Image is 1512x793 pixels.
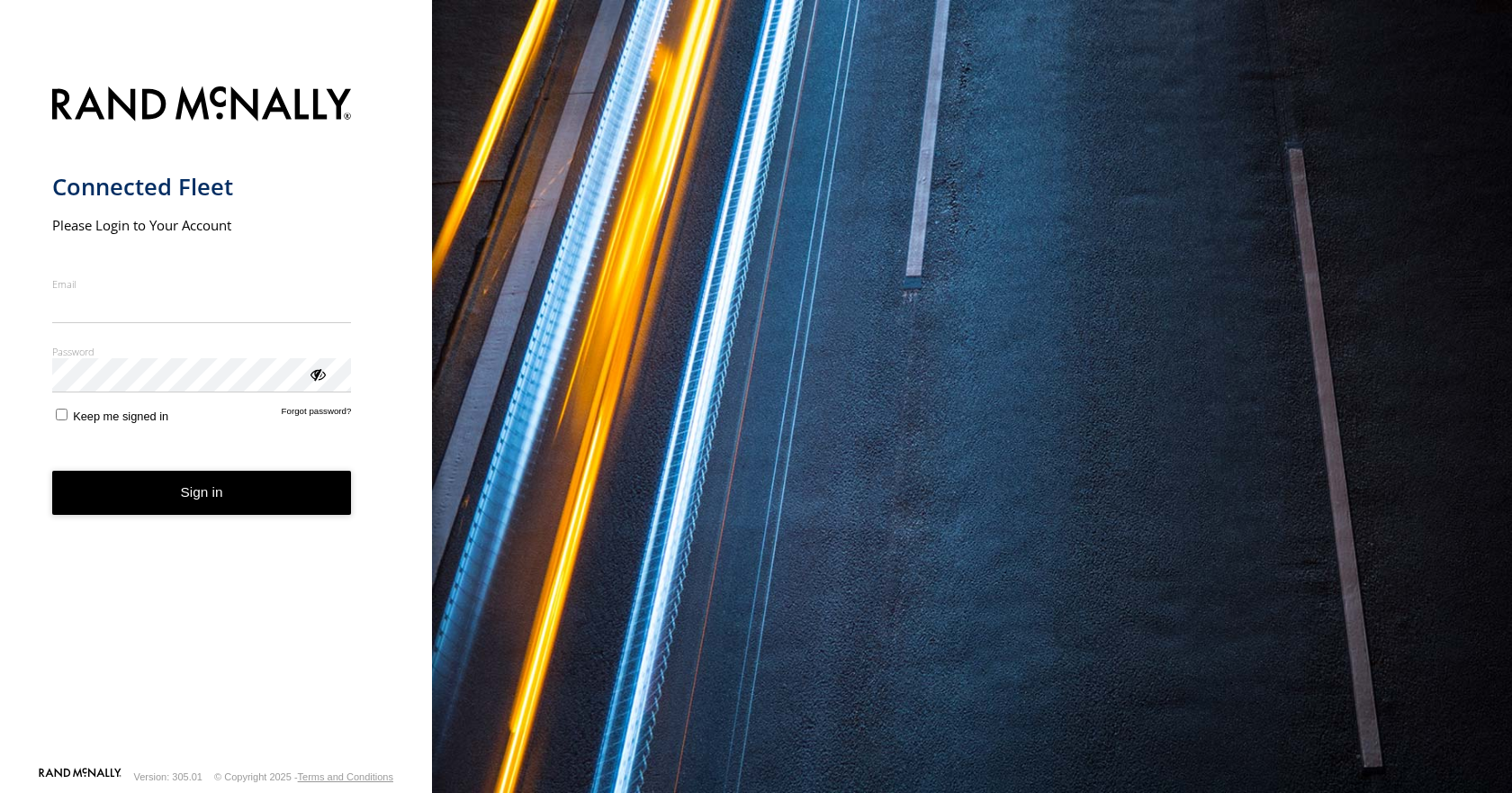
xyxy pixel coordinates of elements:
label: Password [52,345,352,358]
div: © Copyright 2025 - [214,771,393,782]
h2: Please Login to Your Account [52,216,352,234]
a: Terms and Conditions [298,771,393,782]
a: Forgot password? [282,406,352,423]
form: main [52,76,381,766]
input: Keep me signed in [56,409,67,420]
div: Version: 305.01 [134,771,202,782]
label: Email [52,277,352,291]
span: Keep me signed in [73,410,168,423]
h1: Connected Fleet [52,172,352,202]
div: ViewPassword [308,365,326,383]
img: Rand McNally [52,83,352,129]
a: Visit our Website [39,768,121,786]
button: Sign in [52,471,352,515]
